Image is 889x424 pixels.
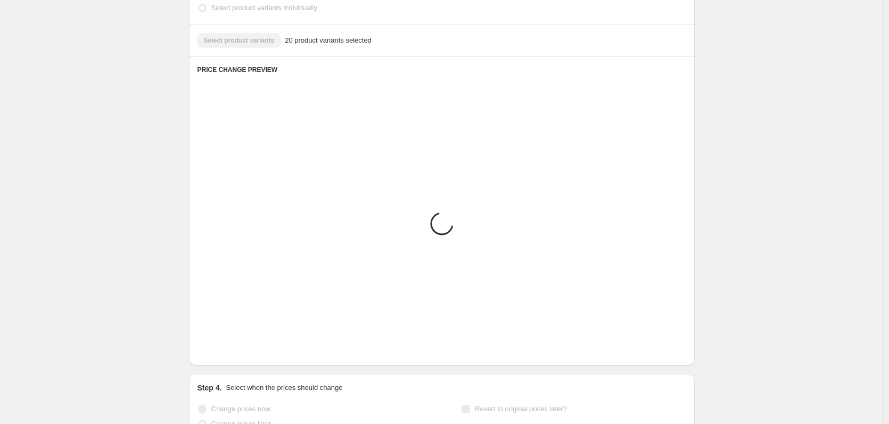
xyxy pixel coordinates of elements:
[197,382,222,393] h2: Step 4.
[211,4,317,12] span: Select product variants individually
[475,405,567,413] span: Revert to original prices later?
[285,35,372,46] span: 20 product variants selected
[226,382,342,393] p: Select when the prices should change
[211,405,270,413] span: Change prices now
[197,66,686,74] h6: PRICE CHANGE PREVIEW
